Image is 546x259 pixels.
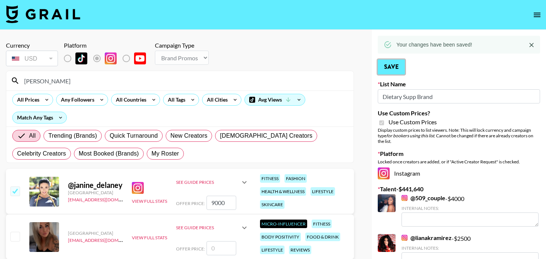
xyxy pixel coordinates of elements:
[176,201,205,206] span: Offer Price:
[75,52,87,64] img: TikTok
[132,198,167,204] button: View Full Stats
[260,200,285,209] div: skincare
[105,52,117,64] img: Instagram
[260,220,307,228] div: Micro-Influencer
[402,194,539,227] div: - $ 4000
[260,246,285,254] div: lifestyle
[152,149,179,158] span: My Roster
[68,236,143,243] a: [EMAIL_ADDRESS][DOMAIN_NAME]
[132,182,144,194] img: Instagram
[402,195,407,201] img: Instagram
[378,167,390,179] img: Instagram
[176,219,249,237] div: See Guide Prices
[6,42,58,49] div: Currency
[155,42,209,49] div: Campaign Type
[176,246,205,252] span: Offer Price:
[20,75,349,87] input: Search by User Name
[396,38,472,51] div: Your changes have been saved!
[526,39,537,51] button: Close
[402,235,407,241] img: Instagram
[6,49,58,68] div: Currency is locked to USD
[7,52,56,65] div: USD
[378,60,405,74] button: Save
[285,174,307,183] div: fashion
[378,185,540,193] label: Talent - $ 441,640
[386,133,434,138] em: for bookers using this list
[110,131,158,140] span: Quick Turnaround
[6,5,80,23] img: Grail Talent
[402,234,452,242] a: @lianakramirez
[378,150,540,157] label: Platform
[402,205,539,211] div: Internal Notes:
[207,241,236,255] input: 0
[402,245,539,251] div: Internal Notes:
[260,187,306,196] div: health & wellness
[163,94,187,105] div: All Tags
[202,94,229,105] div: All Cities
[13,94,41,105] div: All Prices
[79,149,139,158] span: Most Booked (Brands)
[64,42,152,49] div: Platform
[29,131,36,140] span: All
[48,131,97,140] span: Trending (Brands)
[111,94,148,105] div: All Countries
[312,220,332,228] div: fitness
[311,187,335,196] div: lifestyle
[378,127,540,144] div: Display custom prices to list viewers. Note: This will lock currency and campaign type . Cannot b...
[378,167,540,179] div: Instagram
[207,196,236,210] input: 5,000
[378,159,540,164] div: Locked once creators are added, or if "Active Creator Request" is checked.
[176,173,249,191] div: See Guide Prices
[220,131,312,140] span: [DEMOGRAPHIC_DATA] Creators
[389,118,437,126] span: Use Custom Prices
[245,94,305,105] div: Avg Views
[378,80,540,88] label: List Name
[68,195,143,202] a: [EMAIL_ADDRESS][DOMAIN_NAME]
[176,225,240,230] div: See Guide Prices
[134,52,146,64] img: YouTube
[530,7,545,22] button: open drawer
[289,246,311,254] div: reviews
[260,233,301,241] div: body positivity
[305,233,340,241] div: food & drink
[260,174,280,183] div: fitness
[176,179,240,185] div: See Guide Prices
[17,149,66,158] span: Celebrity Creators
[378,109,540,117] label: Use Custom Prices?
[402,194,445,202] a: @509_couple
[13,112,66,123] div: Match Any Tags
[56,94,96,105] div: Any Followers
[132,235,167,240] button: View Full Stats
[68,190,123,195] div: [GEOGRAPHIC_DATA]
[68,230,123,236] div: [GEOGRAPHIC_DATA]
[64,51,152,66] div: List locked to Instagram.
[68,180,123,190] div: @ janine_delaney
[170,131,208,140] span: New Creators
